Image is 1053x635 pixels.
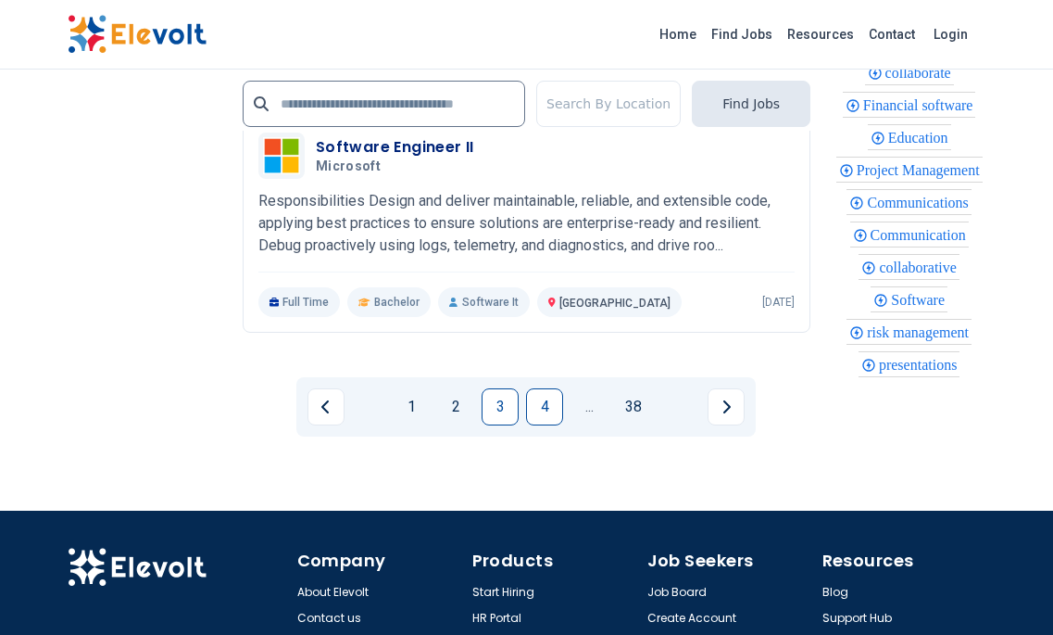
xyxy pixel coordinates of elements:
a: Page 38 [615,388,652,425]
span: Microsoft [316,159,381,175]
h4: Products [472,548,636,574]
a: Login [922,16,979,53]
div: collaborate [865,59,954,85]
span: [GEOGRAPHIC_DATA] [559,297,671,310]
span: collaborate [885,65,957,81]
a: Jump forward [570,388,608,425]
a: Page 4 [526,388,563,425]
div: Software [871,286,947,312]
a: Page 3 is your current page [482,388,519,425]
div: Project Management [836,157,983,183]
div: Communication [850,222,969,248]
p: Responsibilities Design and deliver maintainable, reliable, and extensible code, applying best pr... [258,190,795,257]
a: MicrosoftSoftware Engineer IIMicrosoftResponsibilities Design and deliver maintainable, reliable,... [258,133,795,317]
a: Contact [861,19,922,49]
span: Financial software [863,97,979,113]
span: collaborative [879,260,962,275]
a: Resources [780,19,861,49]
div: Education [868,124,951,150]
h4: Company [297,548,461,574]
h4: Job Seekers [647,548,811,574]
div: collaborative [859,254,959,280]
a: Page 2 [437,388,474,425]
a: Blog [822,585,848,600]
span: Education [888,130,954,146]
p: [DATE] [762,295,795,310]
h3: Software Engineer II [316,136,474,159]
a: Support Hub [822,611,892,626]
span: Communications [867,195,973,210]
span: Software [891,292,950,308]
div: presentations [859,351,959,377]
p: Full Time [258,287,341,317]
a: About Elevolt [297,585,369,600]
a: Job Board [647,585,707,600]
span: presentations [879,357,962,373]
a: Previous page [307,388,345,425]
img: Elevolt [68,15,207,54]
span: Project Management [857,162,985,178]
span: risk management [867,324,974,340]
span: Communication [871,227,972,243]
div: Communications [846,189,971,215]
a: Create Account [647,611,736,626]
h4: Resources [822,548,986,574]
div: risk management [846,319,972,345]
a: Next page [708,388,745,425]
ul: Pagination [307,388,745,425]
a: Page 1 [393,388,430,425]
a: Home [652,19,704,49]
a: Contact us [297,611,361,626]
img: Elevolt [68,548,207,587]
iframe: Chat Widget [960,546,1053,635]
a: Find Jobs [704,19,780,49]
span: Bachelor [374,295,420,310]
a: HR Portal [472,611,521,626]
button: Find Jobs [692,81,810,127]
div: Financial software [843,92,976,118]
p: Software It [438,287,529,317]
img: Microsoft [263,137,300,174]
a: Start Hiring [472,585,534,600]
